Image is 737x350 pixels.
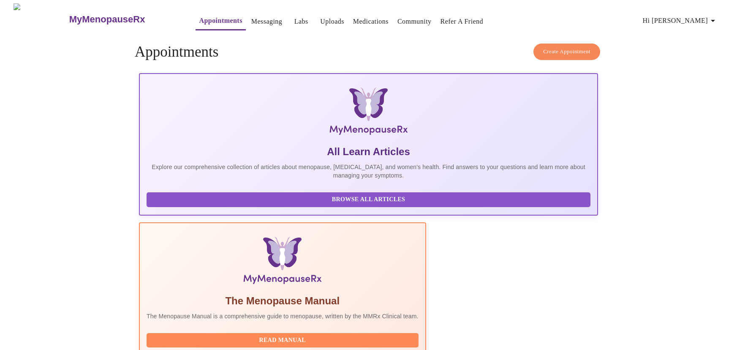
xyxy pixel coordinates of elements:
button: Medications [350,13,392,30]
img: Menopause Manual [190,237,375,287]
button: Refer a Friend [437,13,487,30]
button: Messaging [248,13,286,30]
h4: Appointments [135,44,602,60]
button: Uploads [317,13,348,30]
a: Medications [353,16,389,27]
span: Read Manual [155,335,410,346]
button: Browse All Articles [147,192,590,207]
a: Refer a Friend [441,16,484,27]
button: Hi [PERSON_NAME] [639,12,721,29]
img: MyMenopauseRx Logo [215,87,522,138]
button: Community [394,13,435,30]
a: Uploads [320,16,344,27]
p: The Menopause Manual is a comprehensive guide to menopause, written by the MMRx Clinical team. [147,312,419,320]
a: Browse All Articles [147,195,593,202]
button: Read Manual [147,333,419,348]
a: Community [397,16,432,27]
button: Labs [288,13,315,30]
button: Appointments [196,12,245,30]
h3: MyMenopauseRx [69,14,145,25]
h5: The Menopause Manual [147,294,419,308]
a: Messaging [251,16,282,27]
a: MyMenopauseRx [68,5,179,34]
img: MyMenopauseRx Logo [14,3,68,35]
h5: All Learn Articles [147,145,590,159]
span: Hi [PERSON_NAME] [643,15,718,27]
span: Create Appointment [543,47,590,57]
a: Labs [294,16,308,27]
a: Read Manual [147,336,421,343]
p: Explore our comprehensive collection of articles about menopause, [MEDICAL_DATA], and women's hea... [147,163,590,180]
span: Browse All Articles [155,194,582,205]
a: Appointments [199,15,242,27]
button: Create Appointment [533,44,600,60]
